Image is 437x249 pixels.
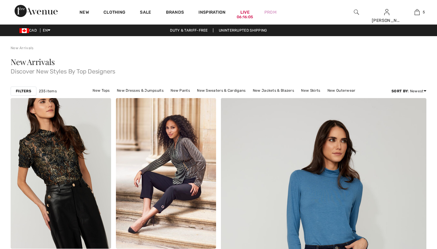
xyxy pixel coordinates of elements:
[391,88,426,94] div: : Newest
[384,9,389,15] a: Sign In
[16,88,31,94] strong: Filters
[11,56,55,67] span: New Arrivals
[43,28,50,32] span: EN
[324,87,359,94] a: New Outerwear
[103,10,125,16] a: Clothing
[19,28,39,32] span: CAD
[237,14,253,20] div: 06:16:05
[140,10,151,16] a: Sale
[423,9,425,15] span: 5
[264,9,276,15] a: Prom
[384,9,389,16] img: My Info
[415,9,420,16] img: My Bag
[354,9,359,16] img: search the website
[11,66,426,74] span: Discover New Styles By Top Designers
[391,89,408,93] strong: Sort By
[39,88,57,94] span: 235 items
[11,46,34,50] a: New Arrivals
[15,5,58,17] img: 1ère Avenue
[198,10,225,16] span: Inspiration
[250,87,297,94] a: New Jackets & Blazers
[372,17,401,24] div: [PERSON_NAME]
[240,9,250,15] a: Live06:16:05
[11,98,111,249] img: Floral Pullover with Jewel Embellishment Style 254321. Copper/Black
[194,87,249,94] a: New Sweaters & Cardigans
[19,28,29,33] img: Canadian Dollar
[168,87,193,94] a: New Pants
[90,87,113,94] a: New Tops
[298,87,323,94] a: New Skirts
[116,98,216,249] img: Slim Cropped Trousers Style 254004. Black
[166,10,184,16] a: Brands
[402,9,432,16] a: 5
[80,10,89,16] a: New
[114,87,167,94] a: New Dresses & Jumpsuits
